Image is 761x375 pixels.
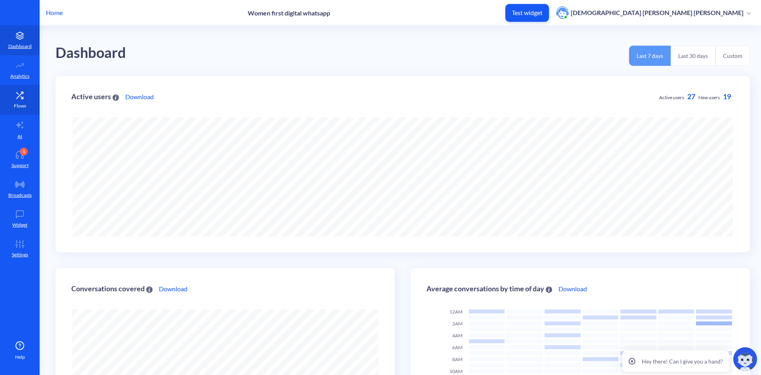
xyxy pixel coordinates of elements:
[698,94,720,100] span: New users
[505,4,549,22] button: Test widget
[571,8,744,17] p: [DEMOGRAPHIC_DATA] [PERSON_NAME] [PERSON_NAME]
[12,221,27,229] p: Widget
[10,73,29,80] p: Analytics
[512,9,543,17] p: Test widget
[452,344,463,350] span: 6AM
[20,148,28,156] div: 1
[15,354,25,361] span: Help
[552,6,755,20] button: user photo[DEMOGRAPHIC_DATA] [PERSON_NAME] [PERSON_NAME]
[558,284,587,294] a: Download
[11,162,29,169] p: Support
[449,309,463,315] span: 12AM
[449,368,463,374] span: 10AM
[248,9,330,17] p: Women first digital whatsapp
[71,93,119,100] div: Active users
[71,285,153,292] div: Conversations covered
[55,42,126,64] div: Dashboard
[671,46,715,66] button: Last 30 days
[46,8,63,17] p: Home
[17,133,22,140] p: AI
[733,347,757,371] img: copilot-icon.svg
[659,94,684,100] span: Active users
[12,251,28,258] p: Settings
[629,46,671,66] button: Last 7 days
[715,46,750,66] button: Custom
[687,92,695,101] span: 27
[8,192,32,199] p: Broadcasts
[642,357,723,365] p: Hey there! Can I give you a hand?
[426,285,552,292] div: Average conversations by time of day
[452,356,463,362] span: 8AM
[452,333,463,338] span: 4AM
[8,43,32,50] p: Dashboard
[14,102,26,110] p: Flows
[556,6,569,19] img: user photo
[452,321,463,327] span: 2AM
[723,92,731,101] span: 19
[159,284,187,294] a: Download
[125,92,154,102] a: Download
